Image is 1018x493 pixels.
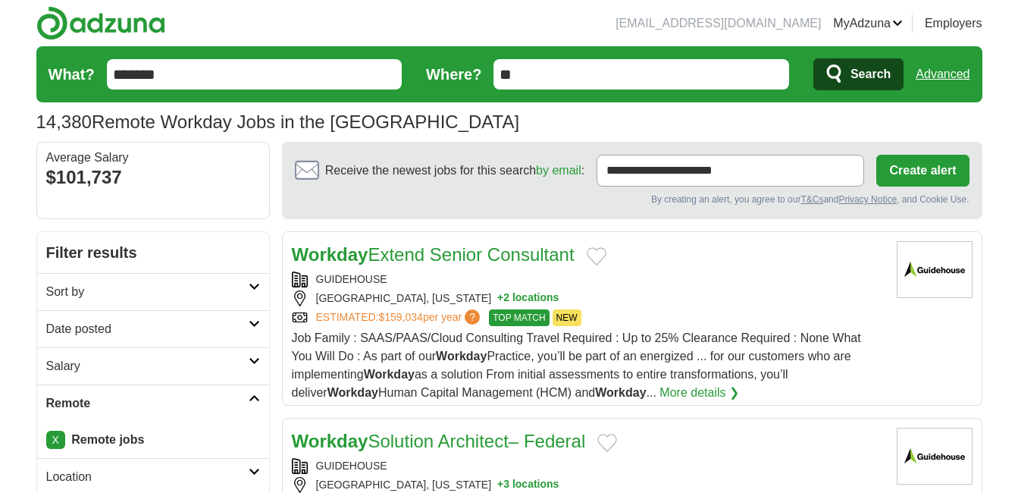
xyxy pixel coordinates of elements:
[553,309,581,326] span: NEW
[71,433,144,446] strong: Remote jobs
[465,309,480,325] span: ?
[316,273,387,285] a: GUIDEHOUSE
[295,193,969,206] div: By creating an alert, you agree to our and , and Cookie Use.
[292,477,885,493] div: [GEOGRAPHIC_DATA], [US_STATE]
[37,310,269,347] a: Date posted
[292,244,368,265] strong: Workday
[587,247,606,265] button: Add to favorite jobs
[37,385,269,422] a: Remote
[292,431,368,451] strong: Workday
[833,14,903,33] a: MyAdzuna
[876,155,969,187] button: Create alert
[364,368,415,381] strong: Workday
[327,386,378,399] strong: Workday
[916,59,969,89] a: Advanced
[897,428,973,485] img: Guidehouse logo
[426,63,481,86] label: Where?
[497,477,503,493] span: +
[292,290,885,306] div: [GEOGRAPHIC_DATA], [US_STATE]
[497,290,503,306] span: +
[595,386,646,399] strong: Workday
[659,384,739,402] a: More details ❯
[37,273,269,310] a: Sort by
[436,350,487,363] strong: Workday
[46,394,249,413] h2: Remote
[897,241,973,298] img: Guidehouse logo
[813,58,904,90] button: Search
[46,320,249,338] h2: Date posted
[46,283,249,301] h2: Sort by
[292,331,861,399] span: Job Family : SAAS/PAAS/Cloud Consulting Travel Required : Up to 25% Clearance Required : None Wha...
[292,244,575,265] a: WorkdayExtend Senior Consultant
[489,309,549,326] span: TOP MATCH
[536,164,581,177] a: by email
[316,460,387,472] a: GUIDEHOUSE
[49,63,95,86] label: What?
[37,232,269,273] h2: Filter results
[46,468,249,486] h2: Location
[378,311,422,323] span: $159,034
[850,59,891,89] span: Search
[615,14,821,33] li: [EMAIL_ADDRESS][DOMAIN_NAME]
[925,14,982,33] a: Employers
[46,357,249,375] h2: Salary
[838,194,897,205] a: Privacy Notice
[497,477,559,493] button: +3 locations
[325,162,584,180] span: Receive the newest jobs for this search :
[36,111,520,132] h1: Remote Workday Jobs in the [GEOGRAPHIC_DATA]
[36,6,165,40] img: Adzuna logo
[292,431,586,451] a: WorkdaySolution Architect– Federal
[36,108,92,136] span: 14,380
[800,194,823,205] a: T&Cs
[497,290,559,306] button: +2 locations
[316,309,484,326] a: ESTIMATED:$159,034per year?
[597,434,617,452] button: Add to favorite jobs
[46,431,65,449] a: X
[46,152,260,164] div: Average Salary
[46,164,260,191] div: $101,737
[37,347,269,385] a: Salary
